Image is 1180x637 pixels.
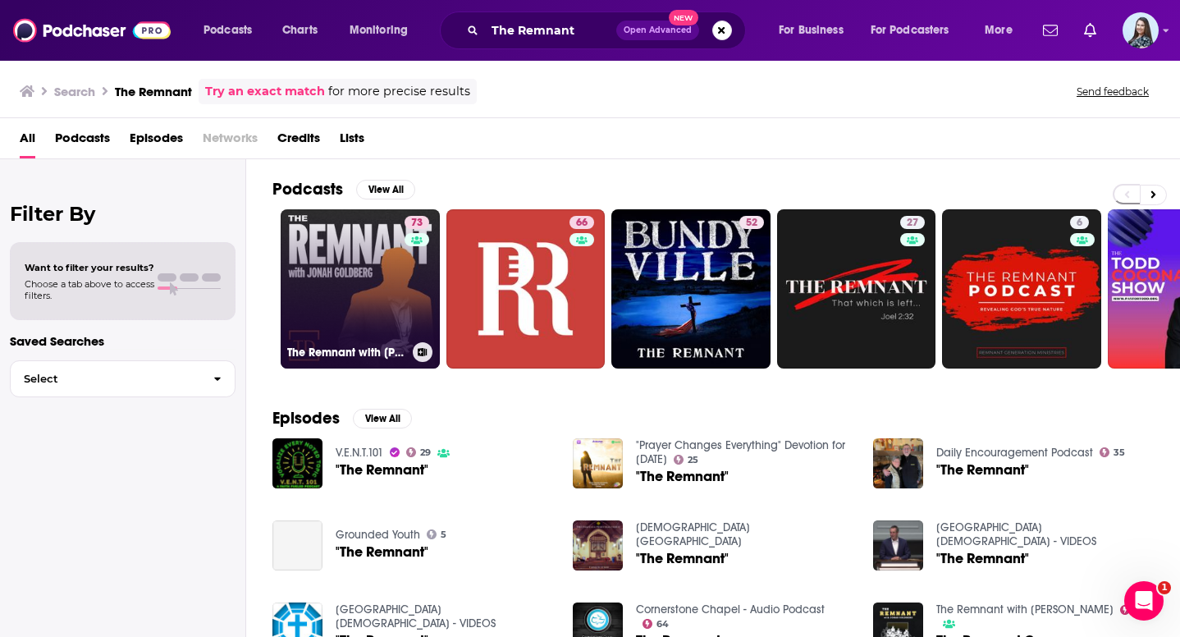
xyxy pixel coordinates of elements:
div: Search podcasts, credits, & more... [455,11,762,49]
a: EpisodesView All [272,408,412,428]
a: 73 [405,216,429,229]
span: 66 [576,215,588,231]
a: Rocky Bayou Baptist Church - VIDEOS [336,603,496,630]
span: 6 [1077,215,1082,231]
a: "The Remnant" [272,520,322,571]
button: open menu [767,17,864,44]
a: 27 [900,216,925,229]
h2: Filter By [10,202,236,226]
a: "The Remnant" [936,463,1029,477]
img: "The Remnant" [573,438,623,488]
span: 29 [420,449,431,456]
span: All [20,125,35,158]
span: Select [11,373,200,384]
p: Saved Searches [10,333,236,349]
a: 73The Remnant with [PERSON_NAME] [281,209,440,369]
button: open menu [192,17,273,44]
span: 52 [746,215,757,231]
button: open menu [973,17,1033,44]
span: For Podcasters [871,19,949,42]
a: Grounded Youth [336,528,420,542]
img: "The Remnant" [272,438,322,488]
a: First Evangelical Presbyterian Church Roanoke [636,520,750,548]
span: Episodes [130,125,183,158]
span: 5 [441,531,446,538]
a: V.E.N.T.101 [336,446,383,460]
span: Networks [203,125,258,158]
span: 27 [907,215,918,231]
a: "The Remnant" [636,552,729,566]
button: View All [356,180,415,199]
span: 64 [656,621,669,628]
span: for more precise results [328,82,470,101]
button: Open AdvancedNew [616,21,699,40]
a: 66 [446,209,606,369]
span: Monitoring [350,19,408,42]
span: Charts [282,19,318,42]
a: Charts [272,17,327,44]
span: 1 [1158,581,1171,594]
img: "The Remnant" [873,520,923,571]
a: Lists [340,125,364,158]
a: "The Remnant" [336,545,428,559]
a: "The Remnant" [336,463,428,477]
button: View All [353,409,412,428]
a: Show notifications dropdown [1077,16,1103,44]
a: PodcastsView All [272,179,415,199]
button: Select [10,360,236,397]
a: Podcasts [55,125,110,158]
a: Credits [277,125,320,158]
a: "The Remnant" [636,470,729,483]
span: Open Advanced [624,26,692,34]
h3: The Remnant [115,84,192,99]
input: Search podcasts, credits, & more... [485,17,616,44]
a: Cornerstone Chapel - Audio Podcast [636,603,825,616]
h2: Podcasts [272,179,343,199]
span: Want to filter your results? [25,262,154,273]
iframe: Intercom live chat [1124,581,1164,621]
span: More [985,19,1013,42]
button: open menu [860,17,973,44]
h3: The Remnant with [PERSON_NAME] [287,346,406,360]
a: "Prayer Changes Everything" Devotion for Today [636,438,845,466]
a: 64 [643,619,670,629]
a: 66 [569,216,594,229]
span: Podcasts [204,19,252,42]
span: 35 [1114,449,1125,456]
img: User Profile [1123,12,1159,48]
img: Podchaser - Follow, Share and Rate Podcasts [13,15,171,46]
a: 52 [611,209,771,369]
span: New [669,10,698,25]
a: Show notifications dropdown [1036,16,1064,44]
a: 27 [777,209,936,369]
a: "The Remnant" [936,552,1029,566]
span: 73 [411,215,423,231]
a: 35 [1100,447,1126,457]
button: open menu [338,17,429,44]
img: "The Remnant" [873,438,923,488]
a: 29 [406,447,432,457]
h2: Episodes [272,408,340,428]
a: 73 [1120,605,1146,615]
span: Choose a tab above to access filters. [25,278,154,301]
a: Try an exact match [205,82,325,101]
img: "The Remnant" [573,520,623,571]
a: 25 [674,455,699,465]
a: 5 [427,529,447,539]
h3: Search [54,84,95,99]
span: Logged in as brookefortierpr [1123,12,1159,48]
button: Show profile menu [1123,12,1159,48]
